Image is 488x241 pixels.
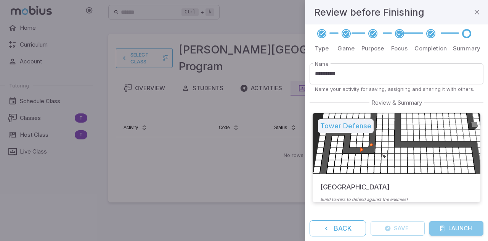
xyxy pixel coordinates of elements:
p: Summary [453,44,480,53]
p: Type [315,44,329,53]
p: Focus [391,44,408,53]
button: Launch [429,221,483,236]
p: Name your activity for saving, assigning and sharing it with others. [315,86,478,92]
p: Game [337,44,355,53]
h5: [GEOGRAPHIC_DATA] [320,174,390,192]
label: Name [315,60,329,68]
p: Purpose [361,44,384,53]
h4: Review before Finishing [314,5,424,20]
h5: Tower Defense [318,119,374,133]
button: Back [310,220,366,236]
p: Build towers to defend against the enemies! [320,196,473,203]
span: Review & Summary [369,99,424,107]
p: Completion [414,44,447,53]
